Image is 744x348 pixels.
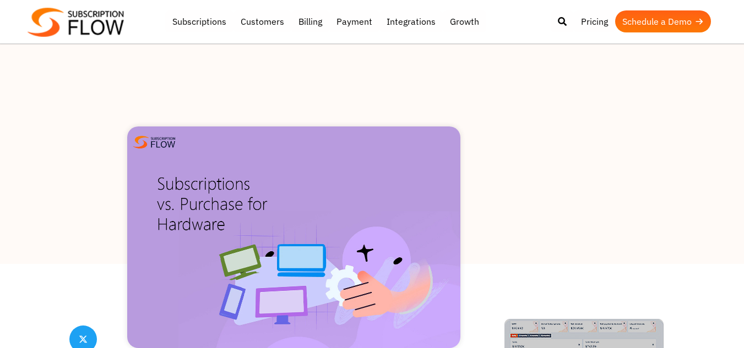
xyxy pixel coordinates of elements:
a: Integrations [379,10,443,32]
img: Subscriptionflow [28,8,124,37]
a: Schedule a Demo [615,10,711,32]
a: Growth [443,10,486,32]
img: Hardware Subscriptions vs. One-Time Purchases [127,126,460,348]
a: Subscriptions [165,10,233,32]
a: Customers [233,10,291,32]
a: Pricing [574,10,615,32]
a: Billing [291,10,329,32]
a: Payment [329,10,379,32]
